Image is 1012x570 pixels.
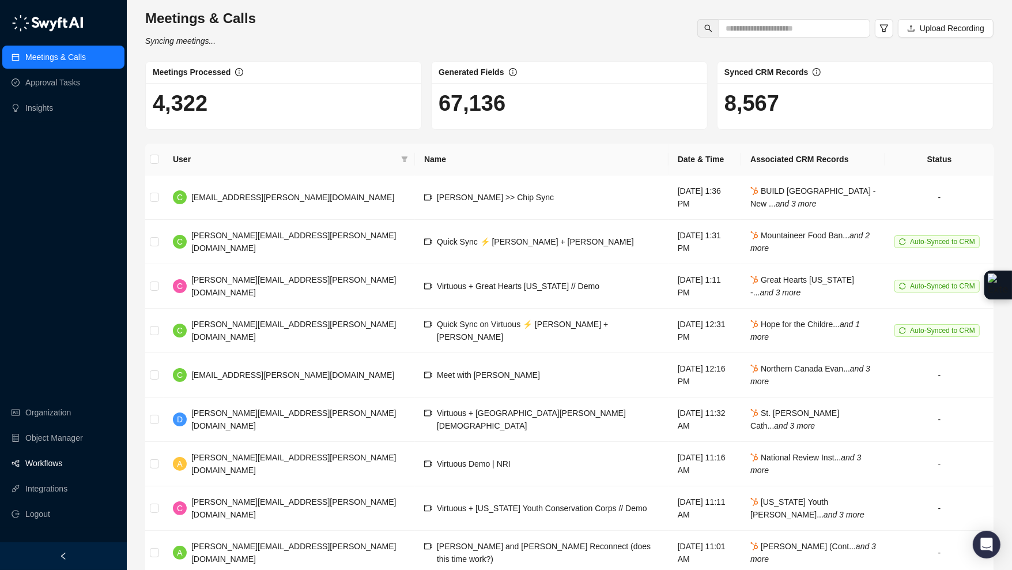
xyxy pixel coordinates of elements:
span: C [177,235,183,248]
span: search [704,24,712,32]
span: Auto-Synced to CRM [910,327,975,335]
h1: 4,322 [153,90,414,117]
span: Logout [25,502,50,526]
span: video-camera [424,409,432,417]
td: [DATE] 12:31 PM [669,309,741,353]
span: [PERSON_NAME][EMAIL_ADDRESS][PERSON_NAME][DOMAIN_NAME] [191,408,397,430]
span: video-camera [424,193,432,201]
span: info-circle [235,68,243,76]
span: [PERSON_NAME] >> Chip Sync [437,193,554,202]
a: Object Manager [25,426,83,449]
span: C [177,502,183,515]
span: Virtuous + Great Hearts [US_STATE] // Demo [437,282,599,291]
span: Virtuous + [GEOGRAPHIC_DATA][PERSON_NAME][DEMOGRAPHIC_DATA] [437,408,626,430]
span: video-camera [424,320,432,328]
span: A [177,546,182,559]
i: and 3 more [775,421,815,430]
td: [DATE] 1:11 PM [669,264,741,309]
span: filter [401,156,408,163]
a: Insights [25,96,53,119]
span: [PERSON_NAME][EMAIL_ADDRESS][PERSON_NAME][DOMAIN_NAME] [191,320,397,342]
h3: Meetings & Calls [145,9,256,28]
span: Virtuous + [US_STATE] Youth Conservation Corps // Demo [437,504,647,513]
span: video-camera [424,238,432,246]
th: Name [415,144,669,175]
i: and 3 more [824,510,864,519]
span: video-camera [424,282,432,290]
td: [DATE] 1:31 PM [669,220,741,264]
span: Virtuous Demo | NRI [437,459,511,468]
i: and 3 more [776,199,817,208]
span: BUILD [GEOGRAPHIC_DATA] - New ... [750,186,875,208]
button: Upload Recording [898,19,994,37]
span: left [59,552,67,560]
span: Meet with [PERSON_NAME] [437,370,540,380]
span: sync [899,283,906,290]
i: and 3 more [750,364,870,386]
a: Organization [25,401,71,424]
td: [DATE] 12:16 PM [669,353,741,397]
i: and 3 more [760,288,801,297]
span: logout [12,510,20,518]
td: [DATE] 11:16 AM [669,442,741,486]
img: logo-05li4sbe.png [12,14,84,32]
span: filter [399,151,410,168]
span: Synced CRM Records [724,67,808,77]
i: and 2 more [750,231,870,253]
span: [PERSON_NAME][EMAIL_ADDRESS][PERSON_NAME][DOMAIN_NAME] [191,453,397,475]
span: Hope for the Childre... [750,320,860,342]
span: C [177,324,183,337]
th: Associated CRM Records [741,144,885,175]
td: - [885,442,994,486]
span: Generated Fields [439,67,504,77]
th: Status [885,144,994,175]
span: video-camera [424,371,432,379]
h1: 67,136 [439,90,700,117]
span: [PERSON_NAME][EMAIL_ADDRESS][PERSON_NAME][DOMAIN_NAME] [191,231,397,253]
i: Syncing meetings... [145,36,216,46]
td: [DATE] 11:32 AM [669,397,741,442]
span: D [177,413,183,426]
div: Open Intercom Messenger [973,531,1000,558]
span: [US_STATE] Youth [PERSON_NAME]... [750,497,864,519]
td: - [885,486,994,531]
span: St. [PERSON_NAME] Cath... [750,408,839,430]
span: [PERSON_NAME] (Cont... [750,542,876,564]
i: and 3 more [750,542,876,564]
a: Workflows [25,452,62,475]
span: Mountaineer Food Ban... [750,231,870,253]
td: - [885,175,994,220]
span: video-camera [424,460,432,468]
span: Quick Sync on Virtuous ⚡️ [PERSON_NAME] + [PERSON_NAME] [437,320,608,342]
span: Great Hearts [US_STATE] -... [750,275,854,297]
span: [EMAIL_ADDRESS][PERSON_NAME][DOMAIN_NAME] [191,370,394,380]
span: C [177,280,183,292]
td: [DATE] 1:36 PM [669,175,741,220]
span: Auto-Synced to CRM [910,238,975,246]
span: [EMAIL_ADDRESS][PERSON_NAME][DOMAIN_NAME] [191,193,394,202]
span: User [173,153,397,166]
span: Meetings Processed [153,67,231,77]
span: C [177,369,183,381]
span: sync [899,238,906,245]
img: Extension Icon [988,273,1009,297]
span: video-camera [424,504,432,512]
i: and 3 more [750,453,861,475]
td: - [885,353,994,397]
td: - [885,397,994,442]
span: filter [879,24,889,33]
span: video-camera [424,542,432,550]
td: [DATE] 11:11 AM [669,486,741,531]
span: A [177,457,182,470]
th: Date & Time [669,144,741,175]
span: Quick Sync ⚡️ [PERSON_NAME] + [PERSON_NAME] [437,237,634,246]
span: [PERSON_NAME][EMAIL_ADDRESS][PERSON_NAME][DOMAIN_NAME] [191,275,397,297]
span: info-circle [509,68,517,76]
span: upload [907,24,915,32]
span: [PERSON_NAME][EMAIL_ADDRESS][PERSON_NAME][DOMAIN_NAME] [191,542,397,564]
span: National Review Inst... [750,453,861,475]
h1: 8,567 [724,90,986,117]
span: [PERSON_NAME] and [PERSON_NAME] Reconnect (does this time work?) [437,542,651,564]
a: Approval Tasks [25,71,80,94]
span: C [177,191,183,204]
